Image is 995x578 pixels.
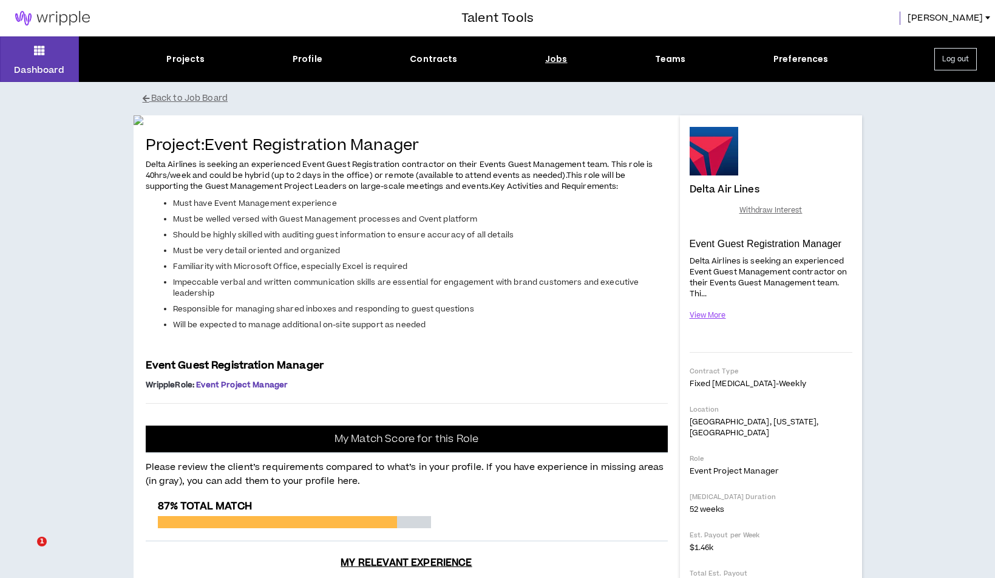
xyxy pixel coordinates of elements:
span: Should be highly skilled with auditing guest information to ensure accuracy of all details [173,229,514,240]
div: Contracts [410,53,457,66]
span: Must be welled versed with Guest Management processes and Cvent platform [173,214,478,225]
iframe: Intercom live chat [12,537,41,566]
button: Withdraw Interest [690,200,852,221]
span: Wripple Role : [146,379,195,390]
p: $1.46k [690,542,852,553]
p: Event Guest Registration Manager [690,238,852,250]
p: [GEOGRAPHIC_DATA], [US_STATE], [GEOGRAPHIC_DATA] [690,416,852,438]
span: Event Project Manager [196,379,288,390]
button: Back to Job Board [143,88,871,109]
h4: Project: Event Registration Manager [146,137,668,155]
p: Contract Type [690,367,852,376]
span: 87% Total Match [158,499,252,514]
h4: Delta Air Lines [690,184,759,195]
p: My Match Score for this Role [334,433,478,445]
span: Responsible for managing shared inboxes and responding to guest questions [173,304,474,314]
p: [MEDICAL_DATA] Duration [690,492,852,501]
button: View More [690,305,726,326]
span: Must be very detail oriented and organized [173,245,341,256]
span: Delta Airlines is seeking an experienced Event Guest Registration contractor on their Events Gues... [146,159,653,192]
p: Please review the client’s requirements compared to what’s in your profile. If you have experienc... [146,454,668,488]
div: Profile [293,53,322,66]
span: Event Guest Registration Manager [146,358,324,373]
div: Projects [166,53,205,66]
p: Dashboard [14,64,64,76]
p: Delta Airlines is seeking an experienced Event Guest Management contractor on their Events Guest ... [690,254,852,300]
button: Log out [934,48,977,70]
h3: Talent Tools [461,9,534,27]
span: [PERSON_NAME] [908,12,983,25]
span: Will be expected to manage additional on-site support as needed [173,319,426,330]
span: Event Project Manager [690,466,779,477]
span: Familiarity with Microsoft Office, especially Excel is required [173,261,408,272]
p: Est. Payout per Week [690,531,852,540]
span: Impeccable verbal and written communication skills are essential for engagement with brand custom... [173,277,639,299]
div: Teams [655,53,686,66]
span: 1 [37,537,47,546]
p: Location [690,405,852,414]
h3: My Relevant Experience [146,557,668,569]
span: Fixed [MEDICAL_DATA] - weekly [690,378,806,389]
span: Withdraw Interest [739,205,803,216]
div: Preferences [773,53,829,66]
span: Must have Event Management experience [173,198,337,209]
p: Role [690,454,852,463]
p: 52 weeks [690,504,852,515]
img: If5NRre97O0EyGp9LF2GTzGWhqxOdcSwmBf3ATVg.jpg [134,115,680,125]
p: Total Est. Payout [690,569,852,578]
